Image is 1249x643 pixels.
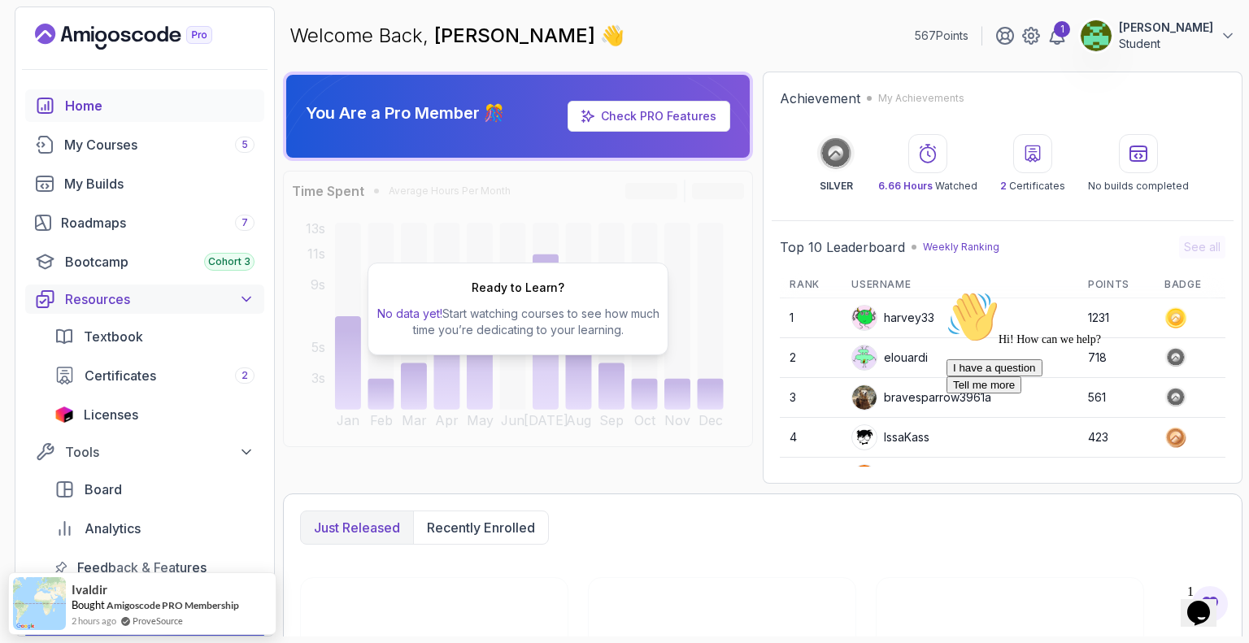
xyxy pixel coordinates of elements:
div: harvey33 [851,305,934,331]
span: Hi! How can we help? [7,49,161,61]
img: jetbrains icon [54,406,74,423]
img: user profile image [852,465,877,489]
span: Ivaldir [72,583,107,597]
span: Feedback & Features [77,558,207,577]
div: My Courses [64,135,255,154]
a: Check PRO Features [601,109,716,123]
td: 4 [780,418,842,458]
td: 2 [780,338,842,378]
span: Cohort 3 [208,255,250,268]
img: :wave: [7,7,59,59]
a: Landing page [35,24,250,50]
span: 2 [1000,180,1007,192]
p: My Achievements [878,92,964,105]
span: Textbook [84,327,143,346]
a: roadmaps [25,206,264,239]
button: Recently enrolled [413,511,548,544]
a: bootcamp [25,245,264,278]
h2: Ready to Learn? [472,280,564,296]
p: [PERSON_NAME] [1119,20,1213,36]
button: See all [1179,236,1225,259]
p: Watched [878,180,977,193]
span: 👋 [600,23,624,49]
th: Rank [780,272,842,298]
button: Just released [301,511,413,544]
button: I have a question [7,75,102,92]
div: Roadmaps [61,213,255,232]
div: 👋Hi! How can we help?I have a questionTell me more [7,7,299,109]
span: Analytics [85,519,141,538]
iframe: chat widget [940,285,1233,570]
span: 5 [242,138,248,151]
iframe: chat widget [1181,578,1233,627]
a: Amigoscode PRO Membership [107,599,239,611]
button: user profile image[PERSON_NAME]Student [1080,20,1236,52]
span: 2 [242,369,248,382]
img: default monster avatar [852,345,877,370]
p: Weekly Ranking [923,241,999,254]
p: 567 Points [915,28,968,44]
div: Resources [65,289,255,309]
div: bravesparrow3961a [851,384,991,411]
th: Points [1078,272,1155,298]
p: Student [1119,36,1213,52]
a: certificates [45,359,264,392]
div: 1 [1054,21,1070,37]
div: Home [65,96,255,115]
td: 5 [780,458,842,497]
div: IssaKass [851,424,929,450]
img: default monster avatar [852,306,877,330]
span: Licenses [84,405,138,424]
a: Check PRO Features [568,101,730,132]
div: My Builds [64,174,255,193]
a: board [45,473,264,506]
td: 1 [780,298,842,338]
th: Username [842,272,1078,298]
div: elouardi [851,345,928,371]
span: 2 hours ago [72,614,116,628]
span: [PERSON_NAME] [434,24,600,47]
img: provesource social proof notification image [13,577,66,630]
a: ProveSource [133,614,183,628]
p: No builds completed [1088,180,1189,193]
a: analytics [45,512,264,545]
img: user profile image [1081,20,1112,51]
a: licenses [45,398,264,431]
a: feedback [45,551,264,584]
p: You Are a Pro Member 🎊 [306,102,504,124]
h2: Top 10 Leaderboard [780,237,905,257]
button: Tell me more [7,92,81,109]
div: wildmongoosefb425 [851,464,994,490]
span: No data yet! [377,306,442,320]
th: Badge [1155,272,1225,298]
a: home [25,89,264,122]
a: courses [25,128,264,161]
span: Bought [72,598,105,611]
a: 1 [1047,26,1067,46]
td: 3 [780,378,842,418]
img: user profile image [852,425,877,450]
h2: Achievement [780,89,860,108]
img: user profile image [852,385,877,410]
span: Certificates [85,366,156,385]
p: Welcome Back, [289,23,624,49]
span: Board [85,480,122,499]
span: 6.66 Hours [878,180,933,192]
span: 7 [242,216,248,229]
p: Start watching courses to see how much time you’re dedicating to your learning. [375,306,661,338]
button: Resources [25,285,264,314]
a: textbook [45,320,264,353]
a: builds [25,167,264,200]
p: Recently enrolled [427,518,535,537]
div: Tools [65,442,255,462]
p: SILVER [820,180,853,193]
p: Just released [314,518,400,537]
p: Certificates [1000,180,1065,193]
div: Bootcamp [65,252,255,272]
button: Tools [25,437,264,467]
